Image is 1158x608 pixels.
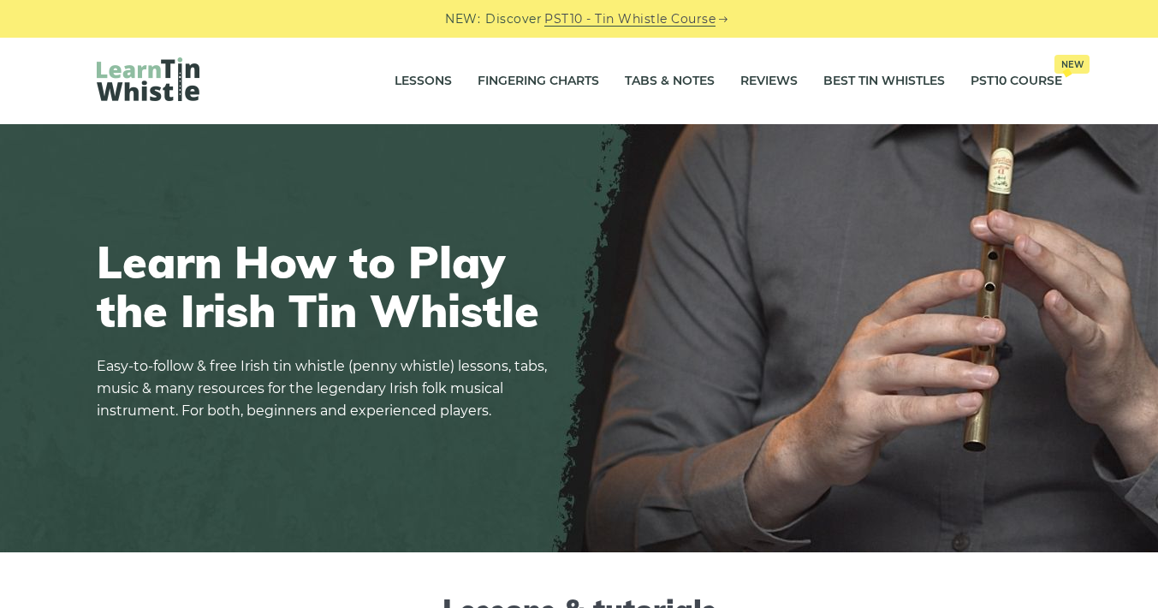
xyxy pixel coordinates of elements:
[740,60,798,103] a: Reviews
[971,60,1062,103] a: PST10 CourseNew
[1054,55,1090,74] span: New
[395,60,452,103] a: Lessons
[823,60,945,103] a: Best Tin Whistles
[478,60,599,103] a: Fingering Charts
[97,57,199,101] img: LearnTinWhistle.com
[625,60,715,103] a: Tabs & Notes
[97,355,559,422] p: Easy-to-follow & free Irish tin whistle (penny whistle) lessons, tabs, music & many resources for...
[97,237,559,335] h1: Learn How to Play the Irish Tin Whistle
